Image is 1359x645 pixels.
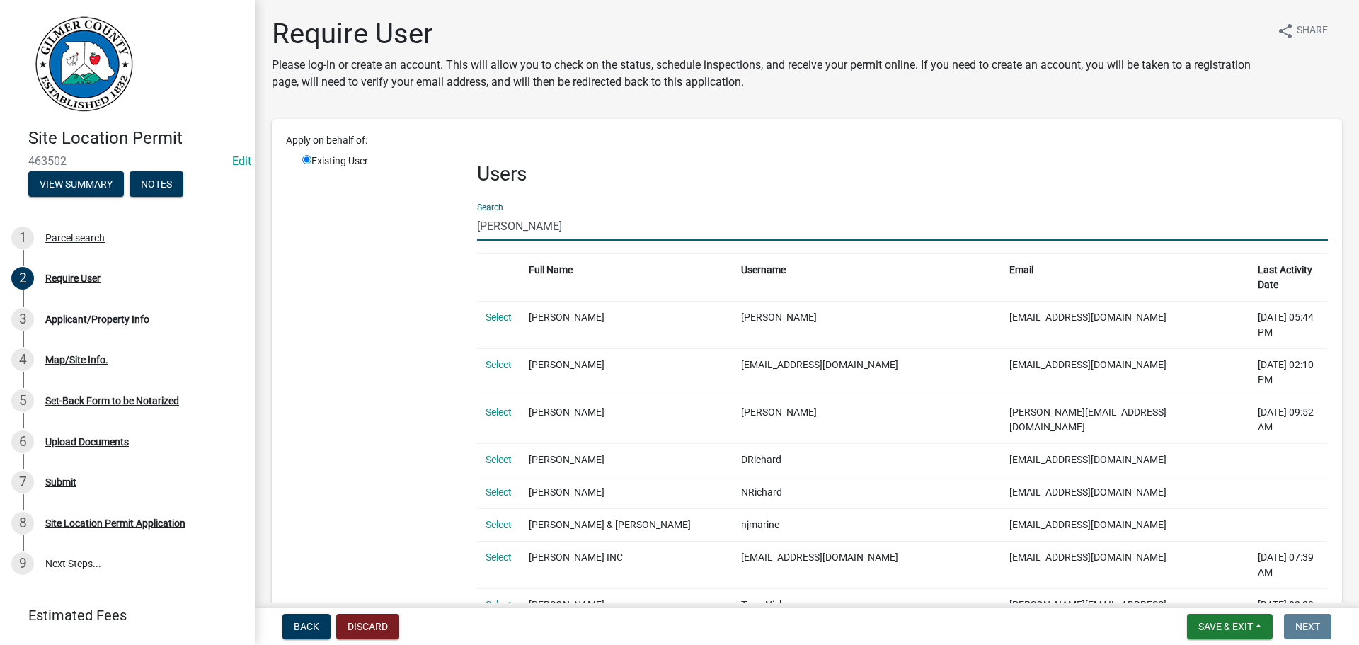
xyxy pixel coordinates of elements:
div: 1 [11,227,34,249]
div: 6 [11,430,34,453]
div: Apply on behalf of: [275,133,1338,148]
p: Please log-in or create an account. This will allow you to check on the status, schedule inspecti... [272,57,1266,91]
a: Select [486,599,512,610]
a: Select [486,486,512,498]
td: DRichard [733,443,1001,476]
td: [PERSON_NAME] [520,588,733,636]
td: TeamNicky [733,588,1001,636]
td: [EMAIL_ADDRESS][DOMAIN_NAME] [733,541,1001,588]
td: NRichard [733,476,1001,508]
td: [PERSON_NAME] [520,443,733,476]
a: Estimated Fees [11,601,232,629]
div: Map/Site Info. [45,355,108,365]
td: [PERSON_NAME][EMAIL_ADDRESS][DOMAIN_NAME] [1001,588,1249,636]
td: [EMAIL_ADDRESS][DOMAIN_NAME] [1001,476,1249,508]
a: Select [486,552,512,563]
div: Set-Back Form to be Notarized [45,396,179,406]
td: [EMAIL_ADDRESS][DOMAIN_NAME] [1001,541,1249,588]
div: 7 [11,471,34,493]
span: Save & Exit [1198,621,1253,632]
td: [EMAIL_ADDRESS][DOMAIN_NAME] [1001,508,1249,541]
th: Full Name [520,253,733,301]
td: [PERSON_NAME] [520,396,733,443]
div: 4 [11,348,34,371]
a: Edit [232,154,251,168]
td: [EMAIL_ADDRESS][DOMAIN_NAME] [1001,443,1249,476]
td: [PERSON_NAME] [520,476,733,508]
wm-modal-confirm: Edit Application Number [232,154,251,168]
div: 8 [11,512,34,535]
th: Last Activity Date [1249,253,1328,301]
td: [DATE] 09:52 AM [1249,396,1328,443]
div: Parcel search [45,233,105,243]
a: Select [486,454,512,465]
div: 3 [11,308,34,331]
td: [PERSON_NAME] [520,301,733,348]
div: Applicant/Property Info [45,314,149,324]
span: Back [294,621,319,632]
td: [EMAIL_ADDRESS][DOMAIN_NAME] [1001,301,1249,348]
a: Select [486,359,512,370]
td: [PERSON_NAME] & [PERSON_NAME] [520,508,733,541]
td: [PERSON_NAME] INC [520,541,733,588]
button: Discard [336,614,399,639]
img: Gilmer County, Georgia [28,15,134,113]
div: 2 [11,267,34,290]
th: Email [1001,253,1249,301]
h4: Site Location Permit [28,128,243,149]
button: Notes [130,171,183,197]
td: [PERSON_NAME] [733,396,1001,443]
td: [PERSON_NAME] [733,301,1001,348]
th: Username [733,253,1001,301]
td: [EMAIL_ADDRESS][DOMAIN_NAME] [733,348,1001,396]
i: share [1277,23,1294,40]
button: Next [1284,614,1331,639]
button: shareShare [1266,17,1339,45]
div: Site Location Permit Application [45,518,185,528]
a: Select [486,519,512,530]
td: [DATE] 02:10 PM [1249,348,1328,396]
div: 5 [11,389,34,412]
wm-modal-confirm: Summary [28,179,124,190]
div: 9 [11,552,34,575]
td: [PERSON_NAME] [520,348,733,396]
td: [DATE] 05:44 PM [1249,301,1328,348]
div: Require User [45,273,101,283]
span: 463502 [28,154,226,168]
td: njmarine [733,508,1001,541]
span: Share [1297,23,1328,40]
div: Submit [45,477,76,487]
td: [DATE] 02:23 PM [1249,588,1328,636]
h3: Users [477,162,1328,186]
button: View Summary [28,171,124,197]
span: Next [1295,621,1320,632]
button: Back [282,614,331,639]
td: [EMAIL_ADDRESS][DOMAIN_NAME] [1001,348,1249,396]
td: [DATE] 07:39 AM [1249,541,1328,588]
wm-modal-confirm: Notes [130,179,183,190]
h1: Require User [272,17,1266,51]
a: Select [486,312,512,323]
td: [PERSON_NAME][EMAIL_ADDRESS][DOMAIN_NAME] [1001,396,1249,443]
button: Save & Exit [1187,614,1273,639]
div: Upload Documents [45,437,129,447]
a: Select [486,406,512,418]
